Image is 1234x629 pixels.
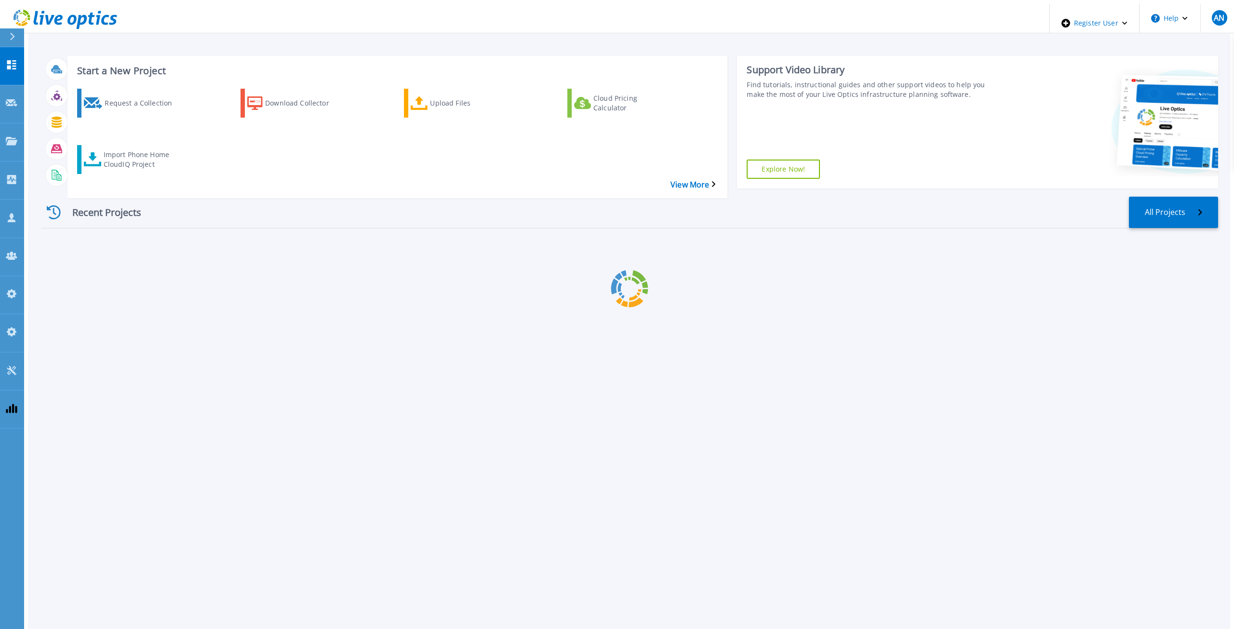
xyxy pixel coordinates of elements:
[1214,14,1224,22] span: AN
[241,89,357,118] a: Download Collector
[747,160,820,179] a: Explore Now!
[593,91,671,115] div: Cloud Pricing Calculator
[747,80,995,99] div: Find tutorials, instructional guides and other support videos to help you make the most of your L...
[747,64,995,76] div: Support Video Library
[1140,4,1200,33] button: Help
[77,89,194,118] a: Request a Collection
[77,66,715,76] h3: Start a New Project
[1050,4,1139,42] div: Register User
[105,91,182,115] div: Request a Collection
[104,147,181,172] div: Import Phone Home CloudIQ Project
[430,91,507,115] div: Upload Files
[671,180,715,189] a: View More
[567,89,684,118] a: Cloud Pricing Calculator
[404,89,521,118] a: Upload Files
[1129,197,1218,228] a: All Projects
[265,91,342,115] div: Download Collector
[41,201,157,224] div: Recent Projects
